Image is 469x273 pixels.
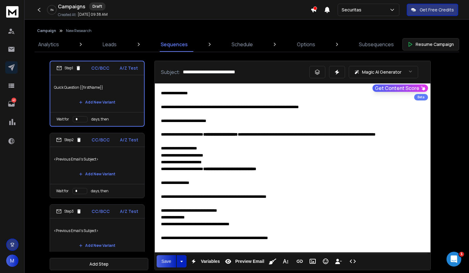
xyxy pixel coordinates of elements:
p: CC/BCC [92,137,110,143]
button: Add Step [50,258,148,270]
button: M [6,255,19,267]
p: Analytics [38,41,59,48]
p: A/Z Test [120,65,138,71]
div: Step 3 [56,209,82,214]
div: Step 1 [56,65,81,71]
button: Insert Link (Ctrl+K) [294,255,306,267]
button: Campaign [37,28,56,33]
p: <Previous Email's Subject> [54,151,141,168]
div: Draft [89,2,105,10]
a: Sequences [157,37,191,52]
p: CC/BCC [91,65,109,71]
p: Sequences [161,41,188,48]
p: New Research [66,28,92,33]
button: Preview Email [222,255,265,267]
p: Created At: [58,12,76,17]
span: 1 [459,252,464,257]
a: Leads [99,37,120,52]
p: A/Z Test [120,208,138,214]
button: Insert Image (Ctrl+P) [307,255,319,267]
a: Schedule [228,37,257,52]
p: days, then [91,117,109,122]
p: Magic AI Generator [362,69,401,75]
div: Beta [414,94,428,100]
button: Emoticons [320,255,331,267]
a: Subsequences [355,37,397,52]
p: <Previous Email's Subject> [54,222,141,239]
button: Get Free Credits [407,4,458,16]
li: Step2CC/BCCA/Z Test<Previous Email's Subject>Add New VariantWait fordays, then [50,133,145,198]
p: Leads [103,41,117,48]
button: Code View [347,255,359,267]
p: Quick Question {{firstName}} [54,79,140,96]
a: Analytics [35,37,63,52]
p: days, then [91,189,109,194]
button: Resume Campaign [402,38,459,51]
p: Subsequences [359,41,394,48]
a: Options [293,37,319,52]
span: Variables [200,259,221,264]
li: Step3CC/BCCA/Z Test<Previous Email's Subject>Add New VariantWait fordays, then [50,204,145,270]
p: Wait for [56,117,69,122]
p: CC/BCC [92,208,110,214]
p: Schedule [232,41,253,48]
div: Step 2 [56,137,82,143]
p: Subject: [161,68,180,76]
p: 40 [11,98,16,103]
button: Insert Unsubscribe Link [333,255,344,267]
img: logo [6,6,19,18]
button: Add New Variant [74,168,120,180]
span: Preview Email [234,259,265,264]
button: Get Content Score [372,84,428,92]
button: More Text [280,255,291,267]
button: Magic AI Generator [349,66,418,78]
h1: Campaigns [58,3,85,10]
p: A/Z Test [120,137,138,143]
p: Wait for [56,189,69,194]
p: Options [297,41,315,48]
button: Save [157,255,176,267]
button: Add New Variant [74,96,120,108]
a: 40 [5,98,18,110]
p: 3 % [50,8,54,12]
p: Securitas [342,7,364,13]
p: [DATE] 09:38 AM [78,12,108,17]
button: Clean HTML [267,255,278,267]
iframe: Intercom live chat [446,252,461,267]
p: Get Free Credits [420,7,454,13]
button: Add New Variant [74,239,120,252]
button: Variables [188,255,221,267]
li: Step1CC/BCCA/Z TestQuick Question {{firstName}}Add New VariantWait fordays, then [50,61,145,127]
